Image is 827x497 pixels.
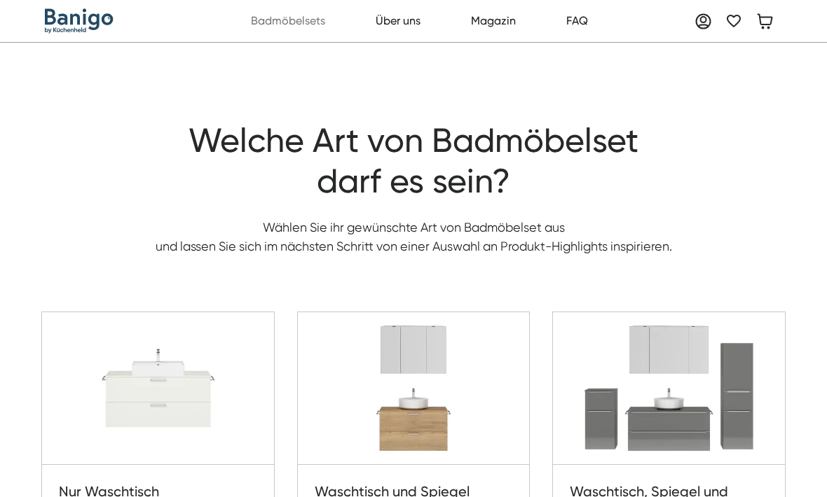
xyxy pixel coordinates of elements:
p: Wählen Sie ihr gewünschte Art von Badmöbelset aus und lassen Sie sich im nächsten Schritt von ein... [144,218,683,255]
a: home [45,8,114,34]
a: Magazin [463,7,524,35]
a: FAQ [559,7,596,35]
a: Über uns [368,7,428,35]
h1: Welche Art von Badmöbelset darf es sein? [144,120,683,201]
a: Badmöbelsets [243,7,333,35]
